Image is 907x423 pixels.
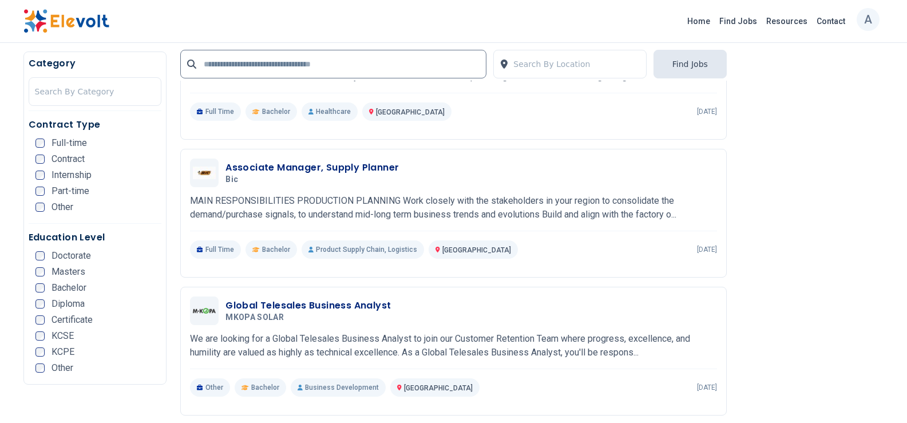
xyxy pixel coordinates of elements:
[35,299,45,309] input: Diploma
[262,245,290,254] span: Bachelor
[850,368,907,423] iframe: Chat Widget
[864,5,872,34] p: A
[35,347,45,357] input: KCPE
[190,194,717,222] p: MAIN RESPONSIBILITIES PRODUCTION PLANNING Work closely with the stakeholders in your region to co...
[291,378,386,397] p: Business Development
[653,50,727,78] button: Find Jobs
[857,8,880,31] button: A
[35,139,45,148] input: Full-time
[35,251,45,260] input: Doctorate
[52,155,85,164] span: Contract
[52,315,93,325] span: Certificate
[52,139,87,148] span: Full-time
[697,107,717,116] p: [DATE]
[29,118,162,132] h5: Contract Type
[29,231,162,244] h5: Education Level
[35,363,45,373] input: Other
[812,12,850,30] a: Contact
[683,12,715,30] a: Home
[190,159,717,259] a: BicAssociate Manager, Supply PlannerBicMAIN RESPONSIBILITIES PRODUCTION PLANNING Work closely wit...
[251,383,279,392] span: Bachelor
[35,315,45,325] input: Certificate
[404,384,473,392] span: [GEOGRAPHIC_DATA]
[190,332,717,359] p: We are looking for a Global Telesales Business Analyst to join our Customer Retention Team where ...
[52,267,85,276] span: Masters
[697,383,717,392] p: [DATE]
[35,267,45,276] input: Masters
[225,299,391,313] h3: Global Telesales Business Analyst
[35,155,45,164] input: Contract
[23,9,109,33] img: Elevolt
[52,299,85,309] span: Diploma
[193,167,216,180] img: Bic
[193,308,216,314] img: MKOPA SOLAR
[715,12,762,30] a: Find Jobs
[190,240,241,259] p: Full Time
[762,12,812,30] a: Resources
[697,245,717,254] p: [DATE]
[442,246,511,254] span: [GEOGRAPHIC_DATA]
[52,251,91,260] span: Doctorate
[262,107,290,116] span: Bachelor
[35,187,45,196] input: Part-time
[302,102,358,121] p: Healthcare
[225,161,399,175] h3: Associate Manager, Supply Planner
[52,203,73,212] span: Other
[52,187,89,196] span: Part-time
[225,313,284,323] span: MKOPA SOLAR
[35,171,45,180] input: Internship
[302,240,424,259] p: Product Supply Chain, Logistics
[52,331,74,341] span: KCSE
[35,331,45,341] input: KCSE
[35,203,45,212] input: Other
[52,283,86,292] span: Bachelor
[190,102,241,121] p: Full Time
[52,363,73,373] span: Other
[29,57,162,70] h5: Category
[190,378,230,397] p: Other
[225,175,238,185] span: Bic
[376,108,445,116] span: [GEOGRAPHIC_DATA]
[190,297,717,397] a: MKOPA SOLARGlobal Telesales Business AnalystMKOPA SOLARWe are looking for a Global Telesales Busi...
[35,283,45,292] input: Bachelor
[52,171,92,180] span: Internship
[52,347,74,357] span: KCPE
